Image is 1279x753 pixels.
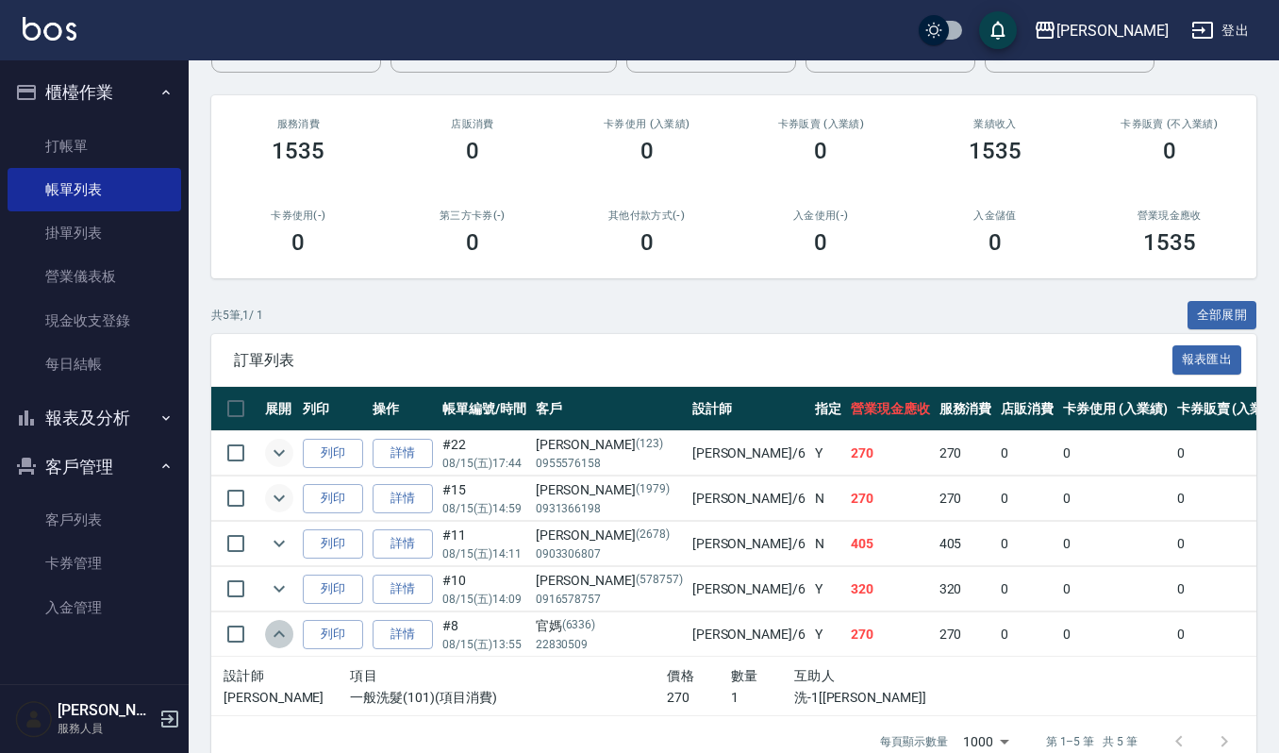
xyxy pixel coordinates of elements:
[846,477,935,521] td: 270
[8,255,181,298] a: 營業儀表板
[8,542,181,585] a: 卡券管理
[1046,733,1138,750] p: 第 1–5 筆 共 5 筆
[373,529,433,559] a: 詳情
[1058,477,1172,521] td: 0
[234,118,363,130] h3: 服務消費
[935,522,997,566] td: 405
[291,229,305,256] h3: 0
[935,612,997,657] td: 270
[969,138,1022,164] h3: 1535
[996,567,1058,611] td: 0
[810,477,846,521] td: N
[408,209,538,222] h2: 第三方卡券(-)
[935,387,997,431] th: 服務消費
[636,571,683,591] p: (578757)
[438,522,531,566] td: #11
[846,431,935,476] td: 270
[979,11,1017,49] button: save
[996,431,1058,476] td: 0
[814,138,827,164] h3: 0
[562,616,596,636] p: (6336)
[536,636,683,653] p: 22830509
[531,387,688,431] th: 客戶
[688,431,810,476] td: [PERSON_NAME] /6
[688,612,810,657] td: [PERSON_NAME] /6
[466,138,479,164] h3: 0
[1172,350,1242,368] a: 報表匯出
[756,118,886,130] h2: 卡券販賣 (入業績)
[265,439,293,467] button: expand row
[996,387,1058,431] th: 店販消費
[640,138,654,164] h3: 0
[350,688,667,708] p: 一般洗髮(101)(項目消費)
[265,529,293,558] button: expand row
[15,700,53,738] img: Person
[303,439,363,468] button: 列印
[58,720,154,737] p: 服務人員
[23,17,76,41] img: Logo
[846,522,935,566] td: 405
[8,498,181,542] a: 客戶列表
[8,393,181,443] button: 報表及分析
[298,387,368,431] th: 列印
[211,307,263,324] p: 共 5 筆, 1 / 1
[1058,387,1172,431] th: 卡券使用 (入業績)
[265,575,293,603] button: expand row
[408,118,538,130] h2: 店販消費
[536,591,683,608] p: 0916578757
[373,575,433,604] a: 詳情
[846,387,935,431] th: 營業現金應收
[536,571,683,591] div: [PERSON_NAME]
[265,484,293,512] button: expand row
[272,138,324,164] h3: 1535
[935,567,997,611] td: 320
[442,455,526,472] p: 08/15 (五) 17:44
[466,229,479,256] h3: 0
[350,668,377,683] span: 項目
[794,688,985,708] p: 洗-1[[PERSON_NAME]]
[688,567,810,611] td: [PERSON_NAME] /6
[260,387,298,431] th: 展開
[1058,567,1172,611] td: 0
[536,455,683,472] p: 0955576158
[303,529,363,559] button: 列印
[814,229,827,256] h3: 0
[442,545,526,562] p: 08/15 (五) 14:11
[265,620,293,648] button: expand row
[8,299,181,343] a: 現金收支登錄
[688,477,810,521] td: [PERSON_NAME] /6
[636,480,670,500] p: (1979)
[1172,345,1242,375] button: 報表匯出
[224,668,264,683] span: 設計師
[810,387,846,431] th: 指定
[1163,138,1176,164] h3: 0
[536,480,683,500] div: [PERSON_NAME]
[880,733,948,750] p: 每頁顯示數量
[996,522,1058,566] td: 0
[640,229,654,256] h3: 0
[536,545,683,562] p: 0903306807
[582,118,711,130] h2: 卡券使用 (入業績)
[303,620,363,649] button: 列印
[688,522,810,566] td: [PERSON_NAME] /6
[373,620,433,649] a: 詳情
[536,526,683,545] div: [PERSON_NAME]
[756,209,886,222] h2: 入金使用(-)
[8,68,181,117] button: 櫃檯作業
[636,435,663,455] p: (123)
[1026,11,1176,50] button: [PERSON_NAME]
[731,688,794,708] p: 1
[303,575,363,604] button: 列印
[536,616,683,636] div: 官媽
[1105,209,1234,222] h2: 營業現金應收
[234,209,363,222] h2: 卡券使用(-)
[368,387,438,431] th: 操作
[1056,19,1169,42] div: [PERSON_NAME]
[988,229,1002,256] h3: 0
[1058,612,1172,657] td: 0
[442,636,526,653] p: 08/15 (五) 13:55
[810,612,846,657] td: Y
[731,668,758,683] span: 數量
[810,522,846,566] td: N
[438,477,531,521] td: #15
